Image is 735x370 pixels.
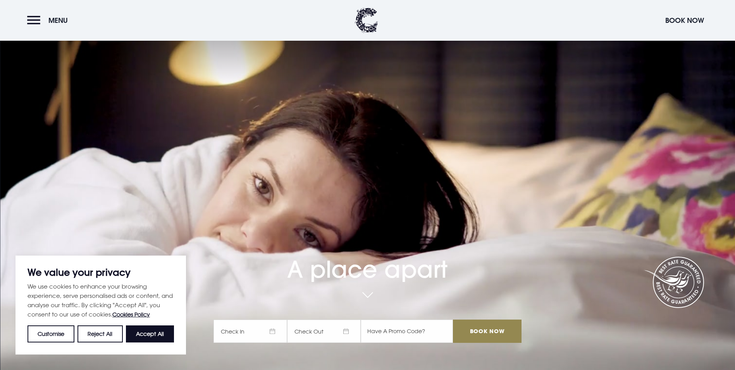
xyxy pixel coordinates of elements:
[112,311,150,318] a: Cookies Policy
[28,325,74,342] button: Customise
[213,320,287,343] span: Check In
[453,320,521,343] input: Book Now
[661,12,708,29] button: Book Now
[126,325,174,342] button: Accept All
[27,12,72,29] button: Menu
[15,256,186,354] div: We value your privacy
[213,233,521,283] h1: A place apart
[287,320,361,343] span: Check Out
[28,268,174,277] p: We value your privacy
[355,8,378,33] img: Clandeboye Lodge
[77,325,122,342] button: Reject All
[361,320,453,343] input: Have A Promo Code?
[28,282,174,319] p: We use cookies to enhance your browsing experience, serve personalised ads or content, and analys...
[48,16,68,25] span: Menu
